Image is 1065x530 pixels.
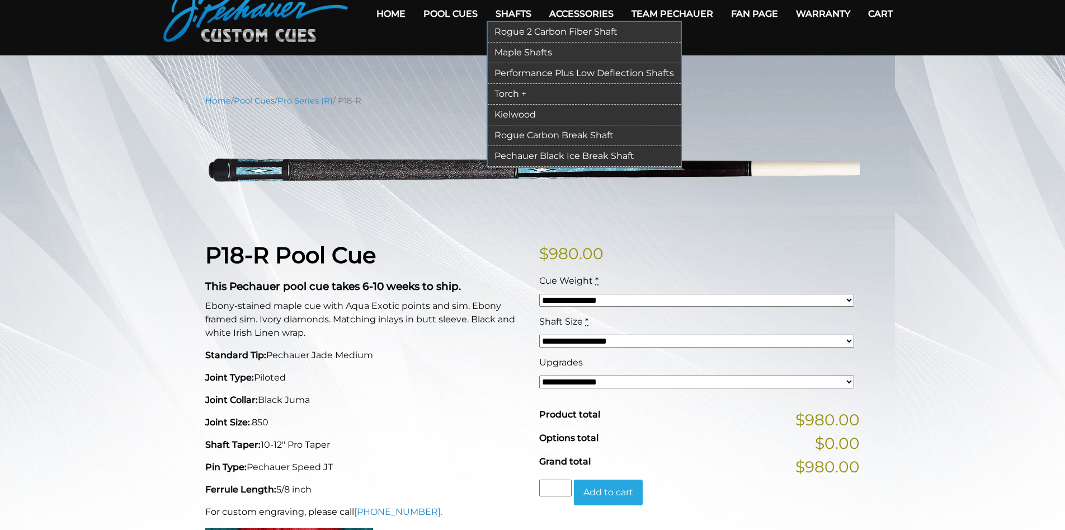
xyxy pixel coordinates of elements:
strong: Standard Tip: [205,350,266,360]
strong: Joint Size: [205,417,250,428]
p: Pechauer Jade Medium [205,349,526,362]
p: For custom engraving, please call [205,505,526,519]
abbr: required [595,275,599,286]
span: Grand total [539,456,591,467]
a: Pro Series (R) [277,96,333,106]
abbr: required [585,316,588,327]
p: .850 [205,416,526,429]
input: Product quantity [539,480,572,496]
strong: Shaft Taper: [205,439,261,450]
span: $980.00 [795,408,860,431]
span: Product total [539,409,600,420]
a: Home [205,96,231,106]
strong: Ferrule Length: [205,484,276,495]
bdi: 980.00 [539,244,604,263]
p: Black Juma [205,393,526,407]
a: Kielwood [488,105,681,125]
span: $980.00 [795,455,860,479]
span: $ [539,244,549,263]
a: Torch + [488,84,681,105]
strong: This Pechauer pool cue takes 6-10 weeks to ship. [205,280,461,293]
a: Maple Shafts [488,43,681,63]
p: Ebony-stained maple cue with Aqua Exotic points and sim. Ebony framed sim. Ivory diamonds. Matchi... [205,299,526,340]
span: $0.00 [815,431,860,455]
p: 5/8 inch [205,483,526,496]
nav: Breadcrumb [205,95,860,107]
a: Pechauer Black Ice Break Shaft [488,146,681,167]
strong: Joint Type: [205,372,254,383]
a: Rogue Carbon Break Shaft [488,125,681,146]
a: Rogue 2 Carbon Fiber Shaft [488,22,681,43]
span: Shaft Size [539,316,583,327]
span: Upgrades [539,357,583,368]
img: p18-R.png [205,115,860,224]
strong: Joint Collar: [205,395,258,405]
a: Pool Cues [234,96,275,106]
strong: P18-R Pool Cue [205,241,376,269]
strong: Pin Type: [205,462,247,472]
span: Options total [539,433,599,443]
a: [PHONE_NUMBER]. [354,506,442,517]
span: Cue Weight [539,275,593,286]
p: Piloted [205,371,526,384]
p: 10-12" Pro Taper [205,438,526,452]
button: Add to cart [574,480,643,505]
p: Pechauer Speed JT [205,461,526,474]
a: Performance Plus Low Deflection Shafts [488,63,681,84]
